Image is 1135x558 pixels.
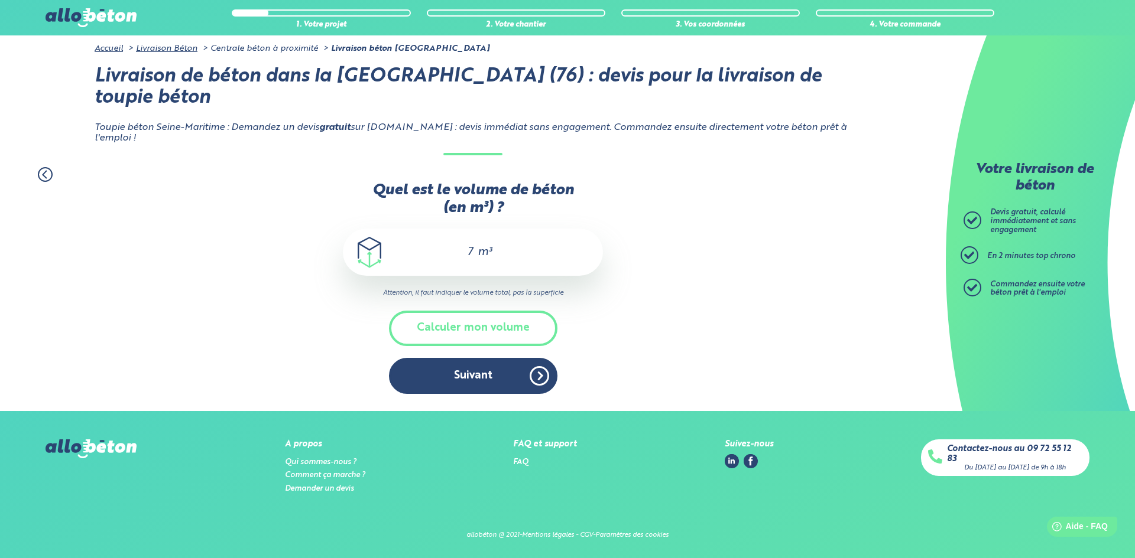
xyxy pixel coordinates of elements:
div: 4. Votre commande [816,21,994,30]
a: Contactez-nous au 09 72 55 12 83 [947,444,1082,464]
span: m³ [478,246,492,258]
a: Accueil [95,44,123,53]
a: CGV [580,531,593,539]
div: - [520,531,522,539]
img: allobéton [46,439,137,458]
iframe: Help widget launcher [1030,512,1122,545]
a: Comment ça marche ? [285,471,365,479]
div: Du [DATE] au [DATE] de 9h à 18h [964,464,1066,472]
li: Centrale béton à proximité [200,44,318,53]
div: - [593,531,595,539]
div: FAQ et support [513,439,577,449]
div: A propos [285,439,365,449]
a: Qui sommes-nous ? [285,458,356,466]
a: Demander un devis [285,485,354,492]
button: Suivant [389,358,557,394]
div: Suivez-nous [725,439,773,449]
div: 2. Votre chantier [427,21,605,30]
a: FAQ [513,458,528,466]
a: Paramètres des cookies [595,531,669,539]
a: Livraison Béton [136,44,197,53]
input: 0 [455,245,475,259]
a: Mentions légales [522,531,574,539]
div: allobéton @ 2021 [466,531,520,539]
label: Quel est le volume de béton (en m³) ? [343,182,603,217]
div: 1. Votre projet [232,21,410,30]
div: 3. Vos coordonnées [621,21,800,30]
i: Attention, il faut indiquer le volume total, pas la superficie [343,288,603,299]
button: Calculer mon volume [389,311,557,345]
p: Toupie béton Seine-Maritime : Demandez un devis sur [DOMAIN_NAME] : devis immédiat sans engagemen... [95,122,851,144]
h1: Livraison de béton dans la [GEOGRAPHIC_DATA] (76) : devis pour la livraison de toupie béton [95,66,851,110]
strong: gratuit [319,123,351,132]
li: Livraison béton [GEOGRAPHIC_DATA] [320,44,489,53]
span: - [576,531,578,539]
img: allobéton [46,8,137,27]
